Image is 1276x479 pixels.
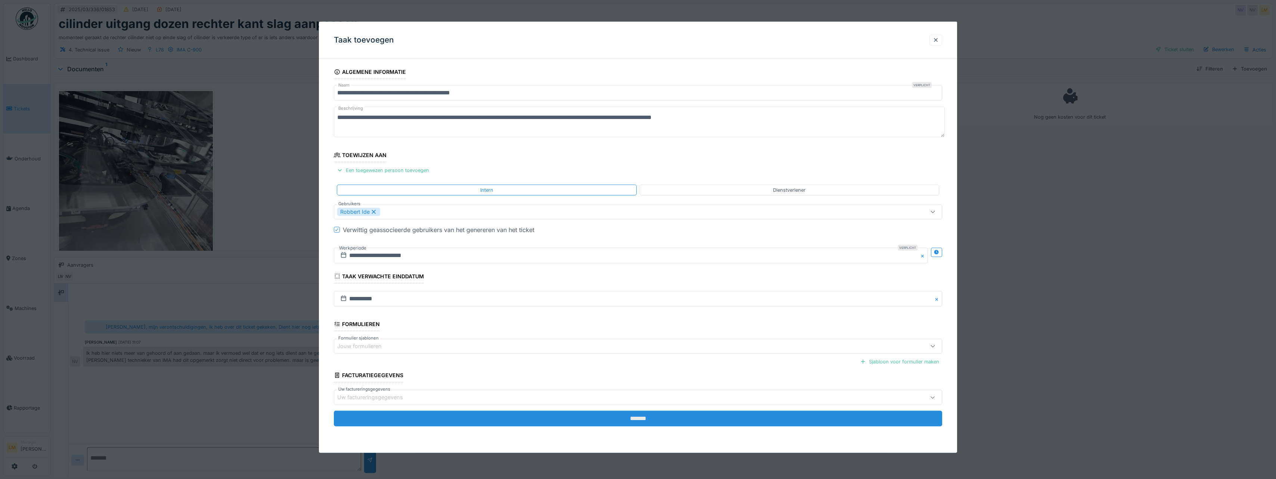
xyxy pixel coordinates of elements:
[920,248,928,263] button: Close
[334,271,424,284] div: Taak verwachte einddatum
[337,342,392,350] div: Jouw formulieren
[343,225,534,234] div: Verwittig geassocieerde gebruikers van het genereren van het ticket
[337,201,362,207] label: Gebruikers
[334,370,403,382] div: Facturatiegegevens
[898,245,918,251] div: Verplicht
[338,244,367,252] label: Werkperiode
[480,186,493,193] div: Intern
[337,208,380,216] div: Robbert Ide
[337,393,413,401] div: Uw factureringsgegevens
[337,335,380,341] label: Formulier sjablonen
[334,319,380,331] div: Formulieren
[912,82,932,88] div: Verplicht
[337,104,364,113] label: Beschrijving
[773,186,805,193] div: Dienstverlener
[334,66,406,79] div: Algemene informatie
[337,82,351,88] label: Naam
[334,165,432,175] div: Een toegewezen persoon toevoegen
[857,357,942,367] div: Sjabloon voor formulier maken
[934,291,942,307] button: Close
[334,35,394,45] h3: Taak toevoegen
[337,386,392,392] label: Uw factureringsgegevens
[334,150,386,162] div: Toewijzen aan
